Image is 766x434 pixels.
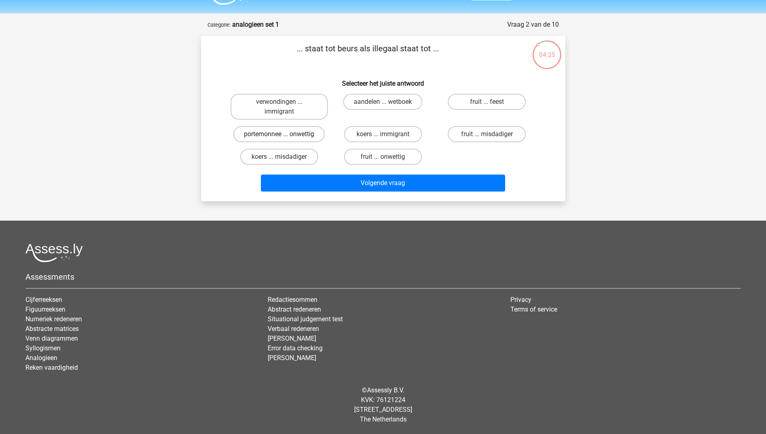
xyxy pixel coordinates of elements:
a: Privacy [510,296,531,303]
p: ... staat tot beurs als illegaal staat tot ... [214,42,522,67]
button: Volgende vraag [261,175,505,192]
small: Categorie: [208,22,231,28]
a: Error data checking [268,344,323,352]
a: [PERSON_NAME] [268,335,316,342]
label: fruit ... misdadiger [448,126,526,142]
a: Abstract redeneren [268,305,321,313]
img: Assessly logo [25,243,83,262]
a: Situational judgement test [268,315,343,323]
a: [PERSON_NAME] [268,354,316,362]
a: Venn diagrammen [25,335,78,342]
a: Numeriek redeneren [25,315,82,323]
label: koers ... misdadiger [240,149,318,165]
div: Vraag 2 van de 10 [507,20,559,29]
div: © KVK: 76121224 [STREET_ADDRESS] The Netherlands [19,379,747,431]
label: koers ... immigrant [344,126,422,142]
a: Figuurreeksen [25,305,65,313]
label: portemonnee ... onwettig [233,126,325,142]
a: Terms of service [510,305,557,313]
label: fruit ... onwettig [344,149,422,165]
label: verwondingen ... immigrant [231,94,328,120]
a: Verbaal redeneren [268,325,319,333]
h6: Selecteer het juiste antwoord [214,73,552,87]
strong: analogieen set 1 [232,21,279,28]
a: Analogieen [25,354,57,362]
h5: Assessments [25,272,741,282]
a: Reken vaardigheid [25,364,78,371]
label: fruit ... feest [448,94,526,110]
label: aandelen ... wetboek [343,94,422,110]
a: Redactiesommen [268,296,317,303]
a: Assessly B.V. [367,386,404,394]
a: Abstracte matrices [25,325,79,333]
a: Cijferreeksen [25,296,62,303]
div: 04:25 [532,40,562,60]
a: Syllogismen [25,344,61,352]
